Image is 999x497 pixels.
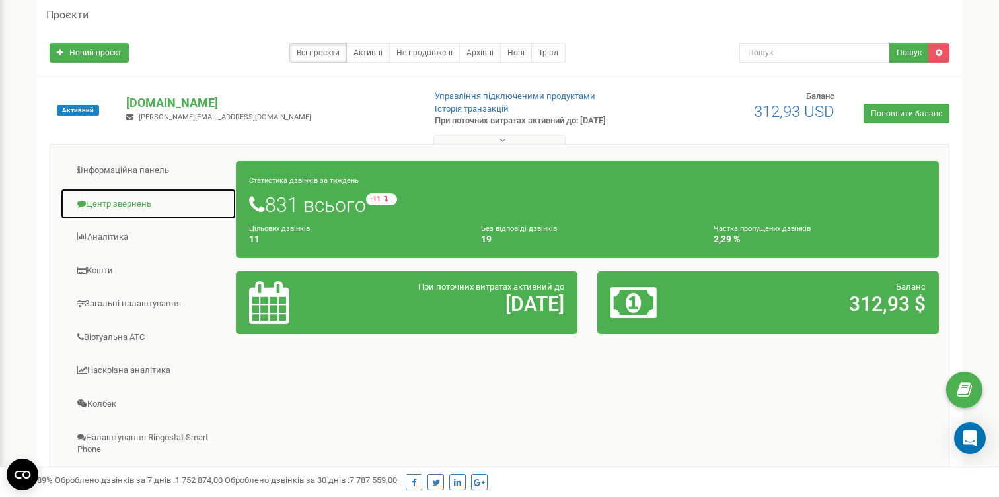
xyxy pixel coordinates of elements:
[531,43,566,63] a: Тріал
[249,224,310,233] small: Цільових дзвінків
[50,43,129,63] a: Новий проєкт
[435,104,509,114] a: Історія транзакцій
[361,293,564,315] h2: [DATE]
[126,94,413,112] p: [DOMAIN_NAME]
[714,224,811,233] small: Частка пропущених дзвінків
[889,43,929,63] button: Пошук
[60,188,237,220] a: Центр звернень
[249,176,359,185] small: Статистика дзвінків за тиждень
[175,475,223,485] u: 1 752 874,00
[722,293,926,315] h2: 312,93 $
[739,43,890,63] input: Пошук
[249,234,461,244] h4: 11
[55,475,223,485] span: Оброблено дзвінків за 7 днів :
[60,154,237,187] a: Інформаційна панель
[481,224,557,233] small: Без відповіді дзвінків
[60,354,237,387] a: Наскрізна аналітика
[46,9,89,21] h5: Проєкти
[225,475,397,485] span: Оброблено дзвінків за 30 днів :
[60,221,237,253] a: Аналiтика
[418,282,564,292] span: При поточних витратах активний до
[60,321,237,354] a: Віртуальна АТС
[7,459,38,490] button: Open CMP widget
[60,388,237,420] a: Колбек
[714,234,926,244] h4: 2,29 %
[459,43,501,63] a: Архівні
[954,422,986,454] div: Open Intercom Messenger
[435,115,645,127] p: При поточних витратах активний до: [DATE]
[346,43,390,63] a: Активні
[289,43,347,63] a: Всі проєкти
[389,43,460,63] a: Не продовжені
[896,282,926,292] span: Баланс
[806,91,834,101] span: Баланс
[366,193,397,205] small: -11
[60,255,237,287] a: Кошти
[754,102,834,121] span: 312,93 USD
[249,193,926,216] h1: 831 всього
[435,91,595,101] a: Управління підключеними продуктами
[60,422,237,466] a: Налаштування Ringostat Smart Phone
[350,475,397,485] u: 7 787 559,00
[500,43,532,63] a: Нові
[57,105,99,116] span: Активний
[139,113,311,121] span: [PERSON_NAME][EMAIL_ADDRESS][DOMAIN_NAME]
[481,234,693,244] h4: 19
[60,288,237,320] a: Загальні налаштування
[864,104,949,123] a: Поповнити баланс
